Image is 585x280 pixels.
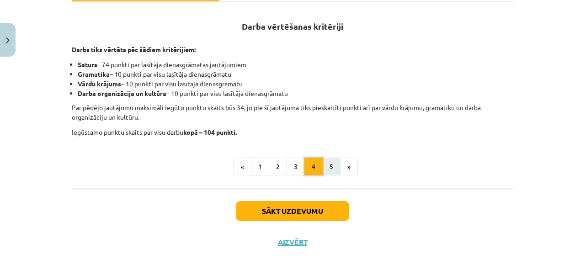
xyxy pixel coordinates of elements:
[242,21,343,32] strong: Darba vērtēšanas kritēriji
[269,158,287,176] button: 2
[340,158,358,176] button: »
[72,127,513,137] p: Iegūstamo punktu skaits par visu darbu
[6,37,10,43] img: icon-close-lesson-0947bae3869378f0d4975bcd49f059093ad1ed9edebbc8119c70593378902aed.svg
[78,79,513,89] li: – 10 punkti par visu lasītāja dienasgrāmatu
[322,158,340,176] button: 5
[183,128,237,136] strong: kopā – 104 punkti.
[275,238,310,247] button: Aizvērt
[72,103,513,122] p: Par pēdējo jautājumu maksimāli iegūto punktu skaits būs 34, jo pie šī jautājuma tiks pieskaitīti ...
[78,89,513,98] li: – 10 punkti par visu lasītāja dienasgrāmatu
[72,45,196,53] strong: Darbs tiks vērtēts pēc šādiem kritērijiem:
[72,158,513,176] nav: Page navigation example
[304,158,323,176] button: 4
[78,70,110,78] strong: Gramatika
[78,60,513,69] li: – 74 punkti par lasītāja dienasgrāmatas jautājumiem
[78,60,97,69] strong: Saturs
[78,79,121,88] strong: Vārdu krājums
[251,158,269,176] button: 1
[234,158,251,176] button: «
[78,89,166,97] strong: Darba organizācija un kultūra
[236,201,349,221] button: Sākt uzdevumu
[287,158,305,176] button: 3
[78,69,513,79] li: – 10 punkti par visu lasītāja dienasgrāmatu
